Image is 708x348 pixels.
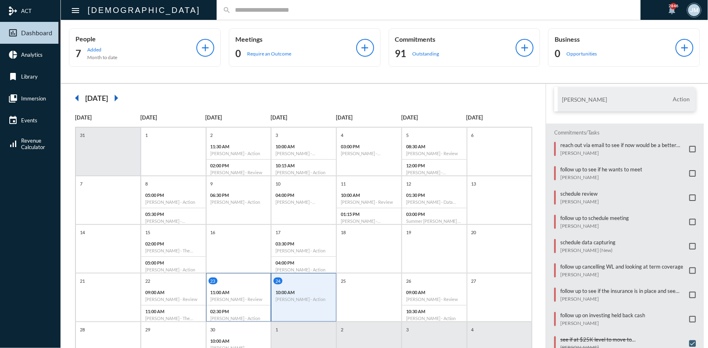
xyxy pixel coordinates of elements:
[275,163,332,168] p: 10:15 AM
[406,163,463,168] p: 12:00 PM
[211,144,267,149] p: 11:30 AM
[406,316,463,321] h6: [PERSON_NAME] - Action
[560,239,615,246] p: schedule data capturing
[85,94,108,102] h2: [DATE]
[341,211,397,217] p: 01:15 PM
[560,263,683,270] p: follow up cancelling WL and looking at term coverage
[21,51,43,58] span: Analytics
[211,309,267,314] p: 02:30 PM
[406,218,463,224] h6: Summer [PERSON_NAME] - Data Capturing
[78,229,87,236] p: 14
[275,241,332,246] p: 03:30 PM
[560,271,683,278] p: [PERSON_NAME]
[21,137,45,150] span: Revenue Calculator
[211,316,267,321] h6: [PERSON_NAME] - Action
[209,229,217,236] p: 16
[78,278,87,284] p: 21
[211,199,267,205] h6: [PERSON_NAME] - Action
[336,114,401,121] p: [DATE]
[275,290,332,295] p: 10:00 AM
[108,90,124,106] mat-icon: arrow_right
[404,326,411,333] p: 3
[211,338,267,344] p: 10:00 AM
[275,297,332,302] h6: [PERSON_NAME] - Action
[21,73,38,80] span: Library
[469,326,476,333] p: 4
[21,95,46,102] span: Immersion
[275,267,332,272] h6: [PERSON_NAME] - Action
[145,297,202,302] h6: [PERSON_NAME] - Review
[235,35,356,43] p: Meetings
[339,278,348,284] p: 25
[406,170,463,175] h6: [PERSON_NAME] - Relationship
[560,336,685,343] p: see if at $25K level to move to [GEOGRAPHIC_DATA]
[143,180,150,187] p: 8
[406,199,463,205] h6: [PERSON_NAME] - Data Capturing
[21,8,32,14] span: ACT
[8,28,18,38] mat-icon: insert_chart_outlined
[211,192,267,198] p: 06:30 PM
[467,114,532,121] p: [DATE]
[341,144,397,149] p: 03:00 PM
[145,290,202,295] p: 09:00 AM
[341,218,397,224] h6: [PERSON_NAME] - Investment
[339,132,345,139] p: 4
[560,247,615,253] p: [PERSON_NAME] (New)
[560,199,599,205] p: [PERSON_NAME]
[555,35,676,43] p: Business
[145,267,202,272] h6: [PERSON_NAME] - Action
[75,47,81,60] h2: 7
[8,50,18,60] mat-icon: pie_chart
[275,151,332,156] h6: [PERSON_NAME] - Investment
[671,96,692,103] span: Action
[209,132,215,139] p: 2
[211,170,267,175] h6: [PERSON_NAME] - Review
[209,180,215,187] p: 9
[560,142,685,148] p: reach out via email to see if now would be a better time reallocate to more aggressive
[8,72,18,81] mat-icon: bookmark
[247,51,291,57] p: Require an Outcome
[560,320,645,326] p: [PERSON_NAME]
[145,211,202,217] p: 05:30 PM
[560,166,642,173] p: follow up to see if he wants to meet
[145,260,202,265] p: 05:00 PM
[209,278,217,284] p: 23
[140,114,206,121] p: [DATE]
[359,42,371,53] mat-icon: add
[406,290,463,295] p: 09:00 AM
[406,297,463,302] h6: [PERSON_NAME] - Review
[275,192,332,198] p: 04:00 PM
[275,170,332,175] h6: [PERSON_NAME] - Action
[211,151,267,156] h6: [PERSON_NAME] - Action
[87,47,117,53] p: Added
[78,132,87,139] p: 31
[560,312,645,318] p: follow up on investing held back cash
[406,151,463,156] h6: [PERSON_NAME] - Review
[560,215,629,221] p: follow up to schedule meeting
[145,248,202,253] h6: [PERSON_NAME] - The Philosophy
[200,42,211,53] mat-icon: add
[560,174,642,180] p: [PERSON_NAME]
[413,51,439,57] p: Outstanding
[275,199,332,205] h6: [PERSON_NAME] - Verification
[469,180,478,187] p: 13
[339,326,345,333] p: 2
[404,132,411,139] p: 5
[88,4,200,17] h2: [DEMOGRAPHIC_DATA]
[273,132,280,139] p: 3
[78,180,84,187] p: 7
[275,144,332,149] p: 10:00 AM
[554,130,696,136] h2: Commitments/Tasks
[143,326,152,333] p: 29
[273,180,282,187] p: 10
[75,35,196,43] p: People
[271,114,336,121] p: [DATE]
[8,94,18,103] mat-icon: collections_bookmark
[8,115,18,125] mat-icon: event
[143,229,152,236] p: 15
[21,117,37,124] span: Events
[688,4,700,16] div: JM
[145,192,202,198] p: 05:00 PM
[560,223,629,229] p: [PERSON_NAME]
[78,326,87,333] p: 28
